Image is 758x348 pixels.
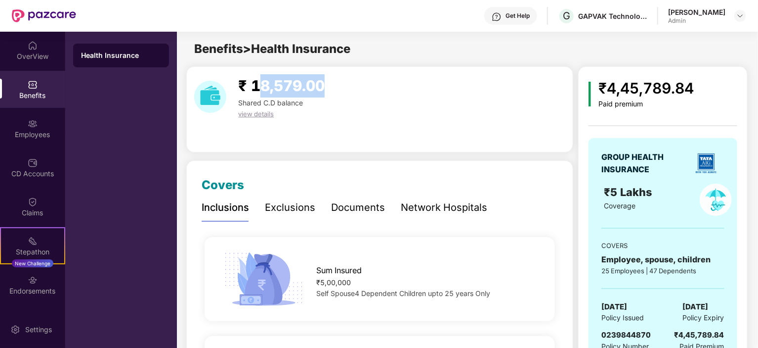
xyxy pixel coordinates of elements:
[691,149,721,178] img: insurerLogo
[599,100,694,108] div: Paid premium
[28,80,38,90] img: svg+xml;base64,PHN2ZyBpZD0iQmVuZWZpdHMiIHhtbG5zPSJodHRwOi8vd3d3LnczLm9yZy8yMDAwL3N2ZyIgd2lkdGg9Ij...
[505,12,530,20] div: Get Help
[604,186,656,199] span: ₹5 Lakhs
[563,10,570,22] span: G
[331,200,385,215] div: Documents
[22,325,55,335] div: Settings
[316,277,539,288] div: ₹5,00,000
[700,184,732,216] img: policyIcon
[12,259,53,267] div: New Challenge
[578,11,647,21] div: GAPVAK Technologies Pvt Ltd
[674,329,724,341] div: ₹4,45,789.84
[604,201,636,210] span: Coverage
[601,266,724,276] div: 25 Employees | 47 Dependents
[601,301,627,313] span: [DATE]
[81,50,161,60] div: Health Insurance
[221,249,306,309] img: icon
[1,247,64,257] div: Stepathon
[12,9,76,22] img: New Pazcare Logo
[28,236,38,246] img: svg+xml;base64,PHN2ZyB4bWxucz0iaHR0cDovL3d3dy53My5vcmcvMjAwMC9zdmciIHdpZHRoPSIyMSIgaGVpZ2h0PSIyMC...
[28,41,38,50] img: svg+xml;base64,PHN2ZyBpZD0iSG9tZSIgeG1sbnM9Imh0dHA6Ly93d3cudzMub3JnLzIwMDAvc3ZnIiB3aWR0aD0iMjAiIG...
[492,12,502,22] img: svg+xml;base64,PHN2ZyBpZD0iSGVscC0zMngzMiIgeG1sbnM9Imh0dHA6Ly93d3cudzMub3JnLzIwMDAvc3ZnIiB3aWR0aD...
[28,197,38,207] img: svg+xml;base64,PHN2ZyBpZD0iQ2xhaW0iIHhtbG5zPSJodHRwOi8vd3d3LnczLm9yZy8yMDAwL3N2ZyIgd2lkdGg9IjIwIi...
[668,7,725,17] div: [PERSON_NAME]
[194,42,350,56] span: Benefits > Health Insurance
[601,312,644,323] span: Policy Issued
[316,264,362,277] span: Sum Insured
[601,253,724,266] div: Employee, spouse, children
[316,289,490,298] span: Self Spouse4 Dependent Children upto 25 years Only
[238,99,303,107] span: Shared C.D balance
[599,77,694,100] div: ₹4,45,789.84
[683,301,709,313] span: [DATE]
[202,178,244,192] span: Covers
[202,200,249,215] div: Inclusions
[401,200,487,215] div: Network Hospitals
[10,325,20,335] img: svg+xml;base64,PHN2ZyBpZD0iU2V0dGluZy0yMHgyMCIgeG1sbnM9Imh0dHA6Ly93d3cudzMub3JnLzIwMDAvc3ZnIiB3aW...
[601,330,651,340] span: 0239844870
[28,158,38,168] img: svg+xml;base64,PHN2ZyBpZD0iQ0RfQWNjb3VudHMiIGRhdGEtbmFtZT0iQ0QgQWNjb3VudHMiIHhtbG5zPSJodHRwOi8vd3...
[28,275,38,285] img: svg+xml;base64,PHN2ZyBpZD0iRW5kb3JzZW1lbnRzIiB4bWxucz0iaHR0cDovL3d3dy53My5vcmcvMjAwMC9zdmciIHdpZH...
[28,119,38,129] img: svg+xml;base64,PHN2ZyBpZD0iRW1wbG95ZWVzIiB4bWxucz0iaHR0cDovL3d3dy53My5vcmcvMjAwMC9zdmciIHdpZHRoPS...
[601,241,724,250] div: COVERS
[589,82,591,106] img: icon
[238,110,274,118] span: view details
[194,81,226,113] img: download
[265,200,315,215] div: Exclusions
[238,77,325,95] span: ₹ 18,579.00
[668,17,725,25] div: Admin
[736,12,744,20] img: svg+xml;base64,PHN2ZyBpZD0iRHJvcGRvd24tMzJ4MzIiIHhtbG5zPSJodHRwOi8vd3d3LnczLm9yZy8yMDAwL3N2ZyIgd2...
[601,151,688,176] div: GROUP HEALTH INSURANCE
[683,312,724,323] span: Policy Expiry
